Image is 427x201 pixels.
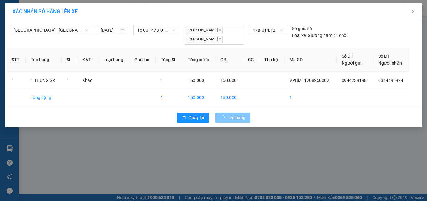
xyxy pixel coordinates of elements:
[342,61,362,66] span: Người gửi
[219,38,222,41] span: close
[137,25,176,35] span: 16:00 - 47B-014.12
[215,113,250,123] button: Lên hàng
[53,6,68,13] span: Nhận:
[62,48,77,72] th: SL
[53,20,97,29] div: 0344495924
[342,54,354,59] span: Số ĐT
[243,48,259,72] th: CC
[342,78,367,83] span: 0944739198
[53,33,63,39] span: DĐ:
[259,48,284,72] th: Thu hộ
[220,78,237,83] span: 150.000
[284,48,337,72] th: Mã GD
[26,72,62,89] td: 1 THÙNG SR
[5,6,15,13] span: Gửi:
[77,48,98,72] th: ĐVT
[411,9,416,14] span: close
[186,27,223,34] span: [PERSON_NAME]
[378,61,402,66] span: Người nhận
[188,114,204,121] span: Quay lại
[7,48,26,72] th: STT
[284,89,337,106] td: 1
[220,115,227,120] span: loading
[177,113,209,123] button: rollbackQuay lại
[186,36,223,43] span: [PERSON_NAME]
[183,89,215,106] td: 150.000
[5,45,14,51] span: CR :
[101,27,119,34] input: 12/08/2025
[219,29,222,32] span: close
[63,29,93,40] span: CỦ CHI
[129,48,156,72] th: Ghi chú
[378,78,403,83] span: 0344495924
[98,48,130,72] th: Loại hàng
[182,115,186,120] span: rollback
[292,25,312,32] div: 56
[404,3,422,21] button: Close
[289,78,329,83] span: VPBMT1208250002
[77,72,98,89] td: Khác
[156,89,183,106] td: 1
[26,48,62,72] th: Tên hàng
[67,78,69,83] span: 1
[292,25,306,32] span: Số ghế:
[5,28,49,37] div: 0944739198
[227,114,245,121] span: Lên hàng
[5,44,50,51] div: 150.000
[253,25,283,35] span: 47B-014.12
[156,48,183,72] th: Tổng SL
[7,72,26,89] td: 1
[5,5,49,28] div: Văn Phòng Buôn Ma Thuột
[183,48,215,72] th: Tổng cước
[13,8,78,14] span: XÁC NHẬN SỐ HÀNG LÊN XE
[215,89,243,106] td: 150.000
[26,89,62,106] td: Tổng cộng
[161,78,163,83] span: 1
[215,48,243,72] th: CR
[13,25,88,35] span: Đắk Lắk - Tây Ninh
[292,32,307,39] span: Loại xe:
[378,54,390,59] span: Số ĐT
[292,32,346,39] div: Giường nằm 41 chỗ
[188,78,204,83] span: 150.000
[53,5,97,20] div: DỌC ĐƯỜNG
